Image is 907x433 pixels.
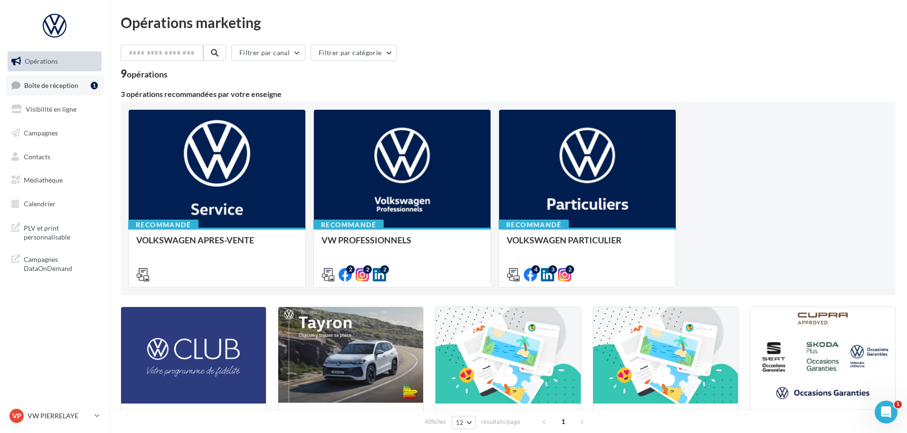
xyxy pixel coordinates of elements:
div: 4 [531,265,540,274]
span: Médiathèque [24,176,63,184]
div: Recommandé [499,220,569,230]
a: Campagnes DataOnDemand [6,249,104,277]
a: VP VW PIERRELAYE [8,407,102,425]
div: 2 [380,265,389,274]
span: 1 [556,414,571,429]
div: 3 [548,265,557,274]
span: VOLKSWAGEN PARTICULIER [507,235,622,245]
a: Médiathèque [6,170,104,190]
a: PLV et print personnalisable [6,218,104,246]
a: Opérations [6,51,104,71]
span: VW PROFESSIONNELS [321,235,411,245]
span: Afficher [425,417,446,426]
iframe: Intercom live chat [875,401,898,423]
div: 3 opérations recommandées par votre enseigne [121,90,896,98]
span: Visibilité en ligne [26,105,76,113]
span: 12 [456,419,464,426]
p: VW PIERRELAYE [28,411,91,421]
div: opérations [127,70,168,78]
span: PLV et print personnalisable [24,221,98,242]
div: Recommandé [313,220,384,230]
a: Boîte de réception1 [6,75,104,96]
div: 9 [121,68,168,79]
span: 1 [894,401,902,408]
span: Campagnes [24,129,58,137]
span: Opérations [25,57,58,65]
span: Contacts [24,152,50,160]
button: 12 [452,416,476,429]
a: Visibilité en ligne [6,99,104,119]
span: Boîte de réception [24,81,78,89]
a: Calendrier [6,194,104,214]
div: Recommandé [128,220,198,230]
span: VP [12,411,21,421]
button: Filtrer par canal [231,45,305,61]
div: 2 [566,265,574,274]
span: résultats/page [481,417,520,426]
span: VOLKSWAGEN APRES-VENTE [136,235,254,245]
a: Campagnes [6,123,104,143]
span: Campagnes DataOnDemand [24,253,98,273]
div: Opérations marketing [121,15,896,29]
div: 2 [363,265,372,274]
div: 2 [346,265,355,274]
span: Calendrier [24,200,56,208]
button: Filtrer par catégorie [311,45,397,61]
div: 1 [91,82,98,89]
a: Contacts [6,147,104,167]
